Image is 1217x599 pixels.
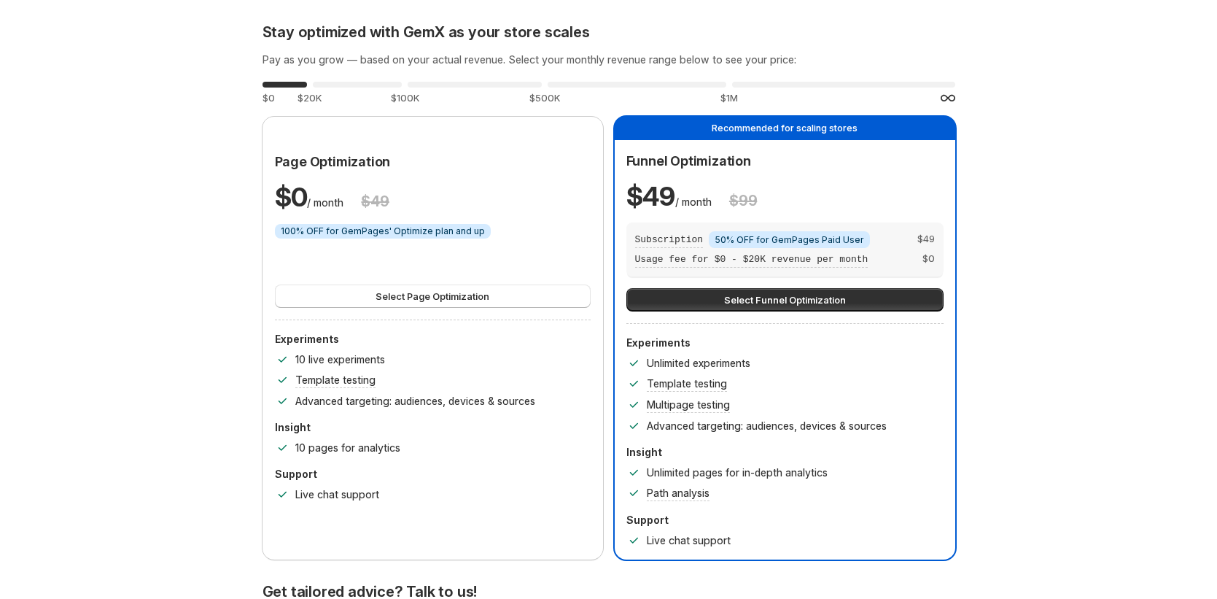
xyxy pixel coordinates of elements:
p: / month [626,179,712,214]
button: Select Funnel Optimization [626,288,944,312]
p: Experiments [275,332,591,347]
h3: $ 99 [729,192,757,209]
h3: $ 49 [361,193,389,210]
p: Advanced targeting: audiences, devices & sources [647,419,887,433]
span: $ 0 [922,251,935,268]
button: Select Page Optimization [275,285,591,308]
span: $ 49 [917,231,935,248]
p: Multipage testing [647,398,730,412]
span: Select Page Optimization [376,289,489,304]
p: Experiments [626,336,944,350]
span: $ 0 [275,181,308,213]
span: Usage fee for $0 - $20K revenue per month [635,254,868,265]
span: Select Funnel Optimization [724,293,846,307]
p: Live chat support [295,487,379,502]
p: Support [275,467,591,482]
span: Page Optimization [275,154,391,169]
span: $500K [529,92,560,104]
p: Advanced targeting: audiences, devices & sources [295,394,535,409]
h2: Stay optimized with GemX as your store scales [263,23,955,41]
span: Recommended for scaling stores [712,123,858,134]
span: $20K [298,92,322,104]
span: Funnel Optimization [626,153,751,169]
p: Insight [626,445,944,460]
span: $100K [391,92,419,104]
span: $0 [263,92,275,104]
p: Path analysis [647,486,709,501]
p: 10 pages for analytics [295,441,400,455]
p: Unlimited experiments [647,356,750,371]
p: Insight [275,420,591,435]
span: $ 49 [626,180,675,212]
p: / month [275,179,344,215]
p: Support [626,513,944,527]
span: 50% OFF for GemPages Paid User [715,234,864,246]
p: Live chat support [647,533,731,548]
p: 10 live experiments [295,352,385,367]
span: $1M [720,92,738,104]
h3: Pay as you grow — based on your actual revenue. Select your monthly revenue range below to see yo... [263,53,955,67]
p: Unlimited pages for in-depth analytics [647,465,828,480]
span: Subscription [635,234,704,245]
p: Template testing [295,373,376,387]
span: 100% OFF for GemPages' Optimize plan and up [281,225,485,237]
p: Template testing [647,376,727,391]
